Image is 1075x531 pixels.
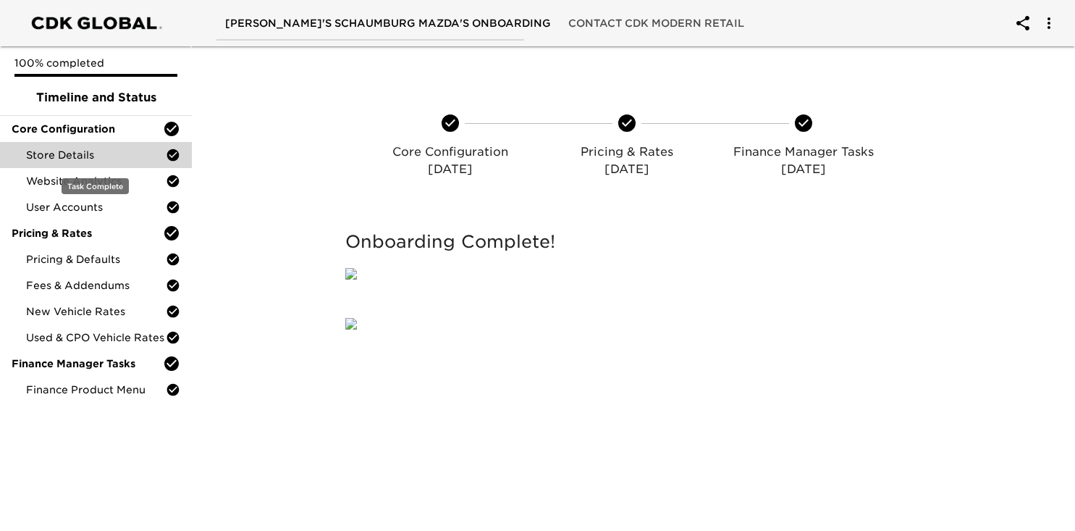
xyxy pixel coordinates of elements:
img: qkibX1zbU72zw90W6Gan%2FTemplates%2FRjS7uaFIXtg43HUzxvoG%2F3e51d9d6-1114-4229-a5bf-f5ca567b6beb.jpg [345,318,357,330]
p: Pricing & Rates [544,143,709,161]
h5: Onboarding Complete! [345,230,909,254]
p: 100% completed [14,56,177,70]
button: account of current user [1032,6,1066,41]
p: Finance Manager Tasks [721,143,886,161]
span: User Accounts [26,200,166,214]
span: Fees & Addendums [26,278,166,293]
span: Website Analytics [26,174,166,188]
button: account of current user [1006,6,1040,41]
span: Core Configuration [12,122,163,136]
span: Timeline and Status [12,89,180,106]
span: Store Details [26,148,166,162]
span: New Vehicle Rates [26,304,166,319]
span: Pricing & Rates [12,226,163,241]
span: Finance Product Menu [26,382,166,397]
p: [DATE] [721,161,886,178]
p: Core Configuration [368,143,534,161]
span: Pricing & Defaults [26,252,166,267]
p: [DATE] [544,161,709,178]
img: qkibX1zbU72zw90W6Gan%2FTemplates%2FRjS7uaFIXtg43HUzxvoG%2F5032e6d8-b7fd-493e-871b-cf634c9dfc87.png [345,268,357,280]
span: [PERSON_NAME]'s Schaumburg Mazda's Onboarding [225,14,551,33]
span: Contact CDK Modern Retail [568,14,744,33]
span: Finance Manager Tasks [12,356,163,371]
p: [DATE] [368,161,534,178]
span: Used & CPO Vehicle Rates [26,330,166,345]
